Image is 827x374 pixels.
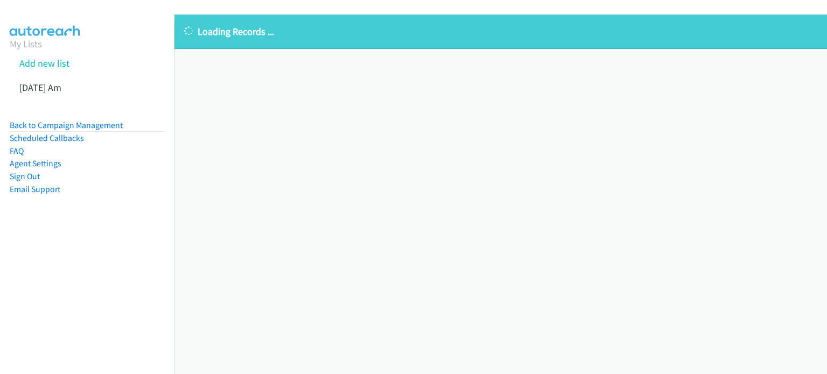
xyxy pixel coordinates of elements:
a: FAQ [10,146,24,156]
a: Sign Out [10,171,40,181]
a: Agent Settings [10,158,61,168]
a: Add new list [19,57,69,69]
a: My Lists [10,38,42,50]
a: Back to Campaign Management [10,120,123,130]
p: Loading Records ... [184,24,817,39]
a: [DATE] Am [19,81,61,94]
a: Email Support [10,184,60,194]
a: Scheduled Callbacks [10,133,84,143]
